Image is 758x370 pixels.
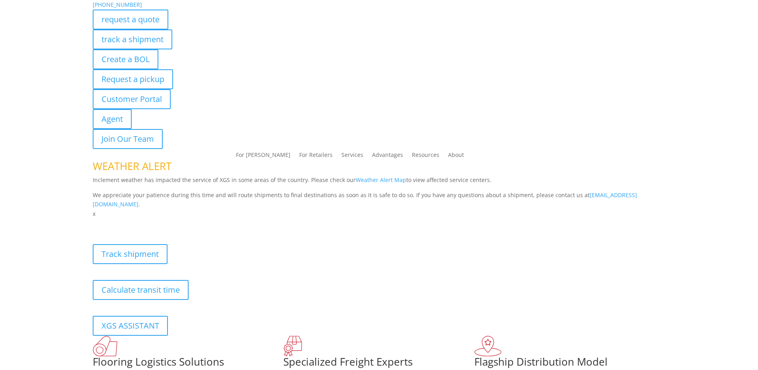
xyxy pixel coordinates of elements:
img: xgs-icon-focused-on-flooring-red [283,336,302,356]
a: For Retailers [299,152,333,161]
a: Calculate transit time [93,280,189,300]
a: Track shipment [93,244,168,264]
p: Inclement weather has impacted the service of XGS in some areas of the country. Please check our ... [93,175,666,190]
b: Visibility, transparency, and control for your entire supply chain. [93,220,270,227]
a: Create a BOL [93,49,158,69]
a: Agent [93,109,132,129]
a: request a quote [93,10,168,29]
span: WEATHER ALERT [93,159,171,173]
img: xgs-icon-total-supply-chain-intelligence-red [93,336,117,356]
p: x [93,209,666,219]
a: Customer Portal [93,89,171,109]
a: Advantages [372,152,403,161]
a: XGS ASSISTANT [93,316,168,336]
a: [PHONE_NUMBER] [93,1,142,8]
a: Weather Alert Map [356,176,406,184]
a: Services [341,152,363,161]
a: Join Our Team [93,129,163,149]
a: Resources [412,152,439,161]
a: track a shipment [93,29,172,49]
a: Request a pickup [93,69,173,89]
p: We appreciate your patience during this time and will route shipments to final destinations as so... [93,190,666,209]
a: About [448,152,464,161]
img: xgs-icon-flagship-distribution-model-red [474,336,502,356]
a: For [PERSON_NAME] [236,152,290,161]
